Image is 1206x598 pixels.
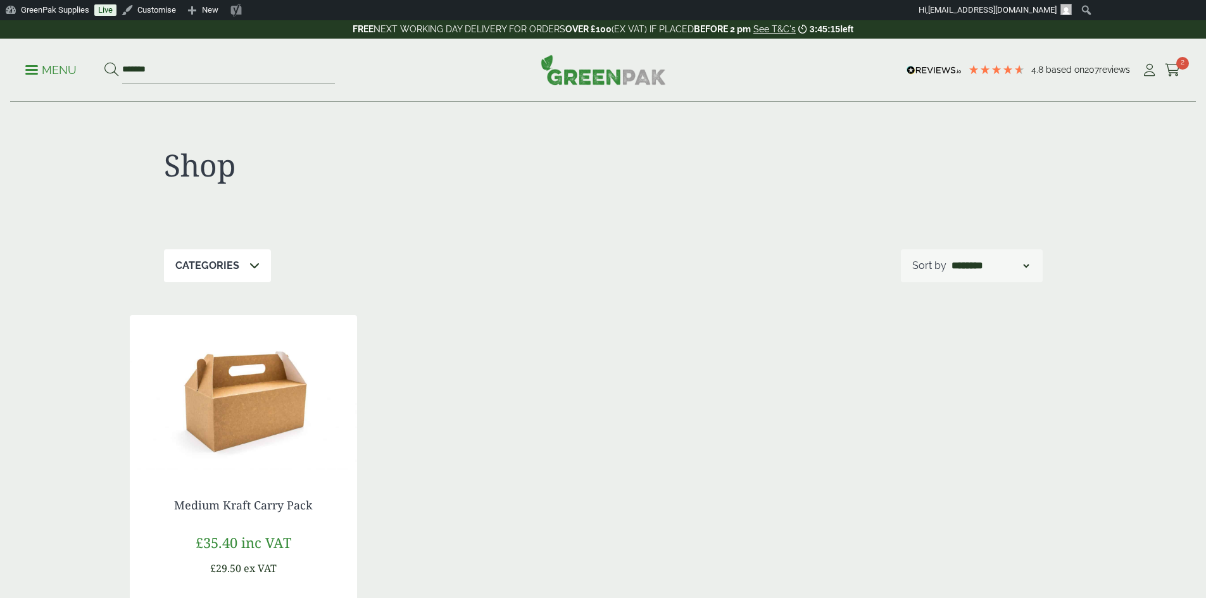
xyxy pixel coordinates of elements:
span: 207 [1084,65,1099,75]
a: Menu [25,63,77,75]
h1: Shop [164,147,603,184]
span: left [840,24,853,34]
a: See T&C's [753,24,796,34]
a: Medium Kraft Carry Pack [174,497,313,513]
span: 3:45:15 [810,24,840,34]
span: 2 [1176,57,1189,70]
span: [EMAIL_ADDRESS][DOMAIN_NAME] [928,5,1057,15]
a: Live [94,4,116,16]
select: Shop order [949,258,1031,273]
span: £35.40 [196,533,237,552]
img: REVIEWS.io [907,66,962,75]
span: reviews [1099,65,1130,75]
div: 4.79 Stars [968,64,1025,75]
span: Based on [1046,65,1084,75]
strong: OVER £100 [565,24,612,34]
strong: FREE [353,24,374,34]
p: Categories [175,258,239,273]
img: GreenPak Supplies [541,54,666,85]
a: 2 [1165,61,1181,80]
p: Sort by [912,258,946,273]
span: 4.8 [1031,65,1046,75]
strong: BEFORE 2 pm [694,24,751,34]
span: inc VAT [241,533,291,552]
i: Cart [1165,64,1181,77]
span: ex VAT [244,561,277,575]
span: £29.50 [210,561,241,575]
img: IMG_5940 (Large) [130,315,357,473]
p: Menu [25,63,77,78]
i: My Account [1141,64,1157,77]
